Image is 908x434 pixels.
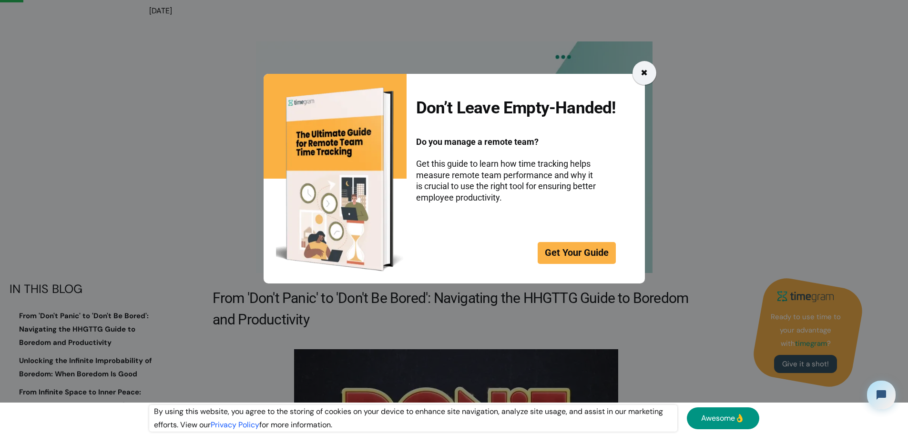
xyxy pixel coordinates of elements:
a: Awesome👌 [687,407,759,429]
a: Privacy Policy [211,420,259,430]
div: ✖ [641,66,648,80]
h2: Don’t Leave Empty-Handed! [416,99,616,117]
a: Get Your Guide [538,242,616,264]
iframe: Tidio Chat [859,373,904,417]
p: Get this guide to learn how time tracking helps measure remote team performance and why it is cru... [416,136,597,203]
div: By using this website, you agree to the storing of cookies on your device to enhance site navigat... [149,405,677,432]
span: Do you manage a remote team? [416,137,539,147]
